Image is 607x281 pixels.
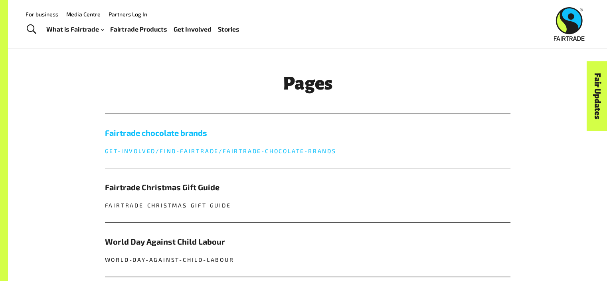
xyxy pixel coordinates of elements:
[105,255,510,264] p: world-day-against-child-labour
[105,147,510,155] p: get-involved/find-fairtrade/fairtrade-chocolate-brands
[105,74,510,94] h3: Pages
[105,223,510,277] a: World Day Against Child Labour world-day-against-child-labour
[26,11,58,18] a: For business
[66,11,101,18] a: Media Centre
[105,127,510,139] h5: Fairtrade chocolate brands
[218,24,239,35] a: Stories
[105,114,510,168] a: Fairtrade chocolate brands get-involved/find-fairtrade/fairtrade-chocolate-brands
[105,168,510,222] a: Fairtrade Christmas Gift Guide fairtrade-christmas-gift-guide
[105,181,510,193] h5: Fairtrade Christmas Gift Guide
[22,20,41,40] a: Toggle Search
[46,24,104,35] a: What is Fairtrade
[105,235,510,247] h5: World Day Against Child Labour
[174,24,212,35] a: Get Involved
[109,11,147,18] a: Partners Log In
[105,201,510,209] p: fairtrade-christmas-gift-guide
[110,24,167,35] a: Fairtrade Products
[554,7,585,41] img: Fairtrade Australia New Zealand logo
